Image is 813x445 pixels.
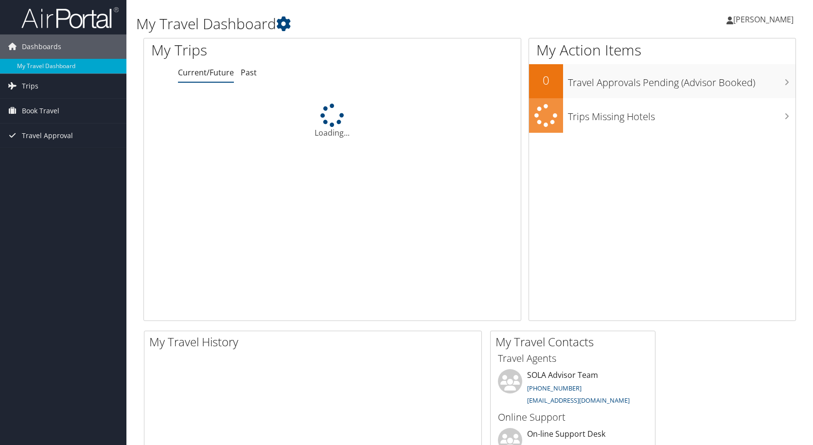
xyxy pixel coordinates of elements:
[529,64,795,98] a: 0Travel Approvals Pending (Advisor Booked)
[22,35,61,59] span: Dashboards
[144,104,521,139] div: Loading...
[151,40,356,60] h1: My Trips
[149,334,481,350] h2: My Travel History
[493,369,653,409] li: SOLA Advisor Team
[241,67,257,78] a: Past
[529,98,795,133] a: Trips Missing Hotels
[726,5,803,34] a: [PERSON_NAME]
[568,71,795,89] h3: Travel Approvals Pending (Advisor Booked)
[527,396,630,405] a: [EMAIL_ADDRESS][DOMAIN_NAME]
[568,105,795,124] h3: Trips Missing Hotels
[22,124,73,148] span: Travel Approval
[22,99,59,123] span: Book Travel
[498,352,648,365] h3: Travel Agents
[527,384,582,392] a: [PHONE_NUMBER]
[178,67,234,78] a: Current/Future
[21,6,119,29] img: airportal-logo.png
[529,40,795,60] h1: My Action Items
[495,334,655,350] h2: My Travel Contacts
[22,74,38,98] span: Trips
[136,14,581,34] h1: My Travel Dashboard
[733,14,794,25] span: [PERSON_NAME]
[498,410,648,424] h3: Online Support
[529,72,563,89] h2: 0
